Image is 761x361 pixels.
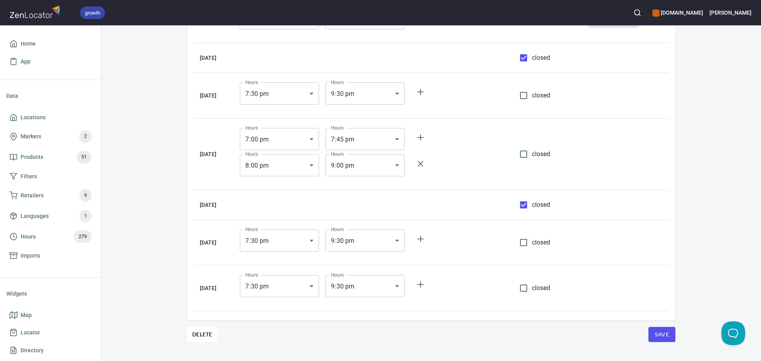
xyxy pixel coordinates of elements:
[6,109,95,126] a: Locations
[200,284,227,292] h6: [DATE]
[325,229,405,252] div: 9:30 pm
[21,132,41,141] span: Markers
[21,191,44,201] span: Retailers
[6,247,95,265] a: Imports
[709,4,751,21] button: [PERSON_NAME]
[21,211,49,221] span: Languages
[532,283,551,293] span: closed
[200,150,227,159] h6: [DATE]
[6,53,95,71] a: App
[192,330,212,339] span: Delete
[6,324,95,342] a: Locator
[74,232,92,241] span: 279
[200,201,227,209] h6: [DATE]
[10,3,63,20] img: zenlocator
[6,342,95,359] a: Directory
[6,147,95,168] a: Products51
[240,229,319,252] div: 7:30 pm
[21,346,44,355] span: Directory
[21,328,40,338] span: Locator
[325,275,405,297] div: 9:30 pm
[200,91,227,100] h6: [DATE]
[532,91,551,100] span: closed
[76,153,92,162] span: 51
[6,35,95,53] a: Home
[21,152,43,162] span: Products
[532,200,551,210] span: closed
[6,168,95,185] a: Filters
[6,126,95,147] a: Markers2
[411,154,430,173] button: remove this row
[240,128,319,150] div: 7:00 pm
[532,149,551,159] span: closed
[652,10,660,17] button: color-CE600E
[6,185,95,206] a: Retailers9
[721,321,745,345] iframe: Help Scout Beacon - Open
[80,6,105,19] div: growth
[709,8,751,17] h6: [PERSON_NAME]
[532,53,551,63] span: closed
[652,4,703,21] div: Manage your apps
[629,4,646,21] button: Search
[648,327,675,342] button: Save
[79,132,92,141] span: 2
[21,39,36,49] span: Home
[79,212,92,221] span: 1
[21,232,36,242] span: Hours
[411,128,430,147] button: add more hours for Thursday
[21,172,37,181] span: Filters
[6,284,95,303] li: Widgets
[21,251,40,261] span: Imports
[240,275,319,297] div: 7:30 pm
[652,8,703,17] h6: [DOMAIN_NAME]
[532,238,551,247] span: closed
[6,306,95,324] a: Map
[6,86,95,105] li: Data
[6,226,95,247] a: Hours279
[240,154,319,176] div: 7:00 pm
[655,330,669,340] span: Save
[325,154,405,176] div: 7:45 pm
[411,275,430,294] button: add more hours for Sunday
[6,206,95,226] a: Languages1
[240,82,319,105] div: 7:30 pm
[21,113,46,122] span: Locations
[21,310,32,320] span: Map
[200,238,227,247] h6: [DATE]
[187,327,218,342] button: Delete
[411,229,430,248] button: add more hours for Saturday
[80,9,105,17] span: growth
[200,53,227,62] h6: [DATE]
[325,82,405,105] div: 9:30 pm
[325,128,405,150] div: 7:45 pm
[79,191,92,200] span: 9
[21,57,31,67] span: App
